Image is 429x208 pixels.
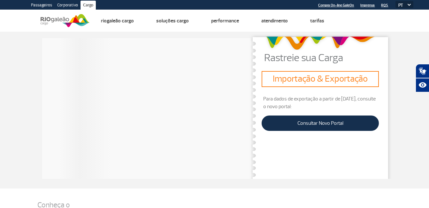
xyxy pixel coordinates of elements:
a: Imprensa [360,3,375,7]
p: Para dados de exportação a partir de [DATE], consulte o novo portal: [262,95,379,110]
a: Riogaleão Cargo [101,18,134,24]
a: RQS [381,3,388,7]
a: Corporativo [55,1,80,11]
a: Passageiros [28,1,55,11]
a: Tarifas [310,18,324,24]
a: Atendimento [261,18,288,24]
h3: Importação & Exportação [264,74,376,84]
a: Consultar Novo Portal [262,116,379,131]
div: Plugin de acessibilidade da Hand Talk. [416,64,429,92]
p: Rastreie sua Carga [264,53,392,63]
a: Cargo [80,1,96,11]
a: Compra On-line GaleOn [318,3,354,7]
button: Abrir tradutor de língua de sinais. [416,64,429,78]
img: grafismo [264,33,377,53]
a: Performance [211,18,239,24]
a: Soluções Cargo [156,18,189,24]
button: Abrir recursos assistivos. [416,78,429,92]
